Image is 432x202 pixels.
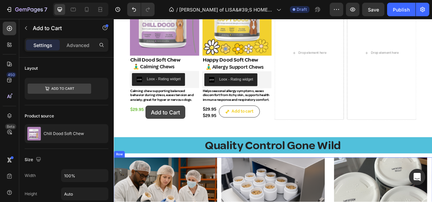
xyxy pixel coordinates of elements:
[61,170,108,182] input: Auto
[25,173,36,179] div: Width
[114,19,432,202] iframe: Design area
[6,72,16,77] div: 450
[176,6,178,13] span: /
[44,5,47,14] p: 7
[33,42,52,49] p: Settings
[393,6,410,13] div: Publish
[25,191,37,197] div: Height
[33,24,90,32] p: Add to Cart
[25,113,54,119] div: Product source
[387,3,415,16] button: Publish
[368,7,379,13] span: Save
[409,169,425,185] div: Open Intercom Messenger
[27,127,41,140] img: product feature img
[3,3,50,16] button: 7
[179,6,274,13] span: [PERSON_NAME] of LISA&#39;S HOMEPAGE -NEW [DATE]
[362,3,384,16] button: Save
[44,131,84,136] p: Chill Dood Soft Chew
[5,124,16,129] div: Beta
[61,188,108,200] input: Auto
[297,6,307,13] span: Draft
[66,42,89,49] p: Advanced
[25,155,43,164] div: Size
[127,3,155,16] div: Undo/Redo
[25,65,38,71] div: Layout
